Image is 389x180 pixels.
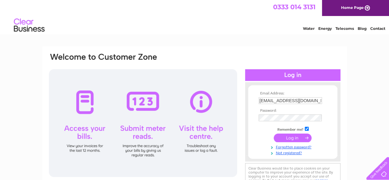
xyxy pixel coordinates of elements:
a: Contact [370,26,385,31]
a: Water [303,26,315,31]
input: Submit [274,134,312,142]
a: Not registered? [259,150,328,155]
td: Remember me? [257,126,328,132]
div: Clear Business is a trading name of Verastar Limited (registered in [GEOGRAPHIC_DATA] No. 3667643... [50,3,340,30]
a: 0333 014 3131 [273,3,316,11]
a: Blog [358,26,367,31]
a: Telecoms [335,26,354,31]
th: Email Address: [257,91,328,96]
a: Energy [318,26,332,31]
a: Forgotten password? [259,144,328,150]
img: logo.png [14,16,45,35]
th: Password: [257,109,328,113]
